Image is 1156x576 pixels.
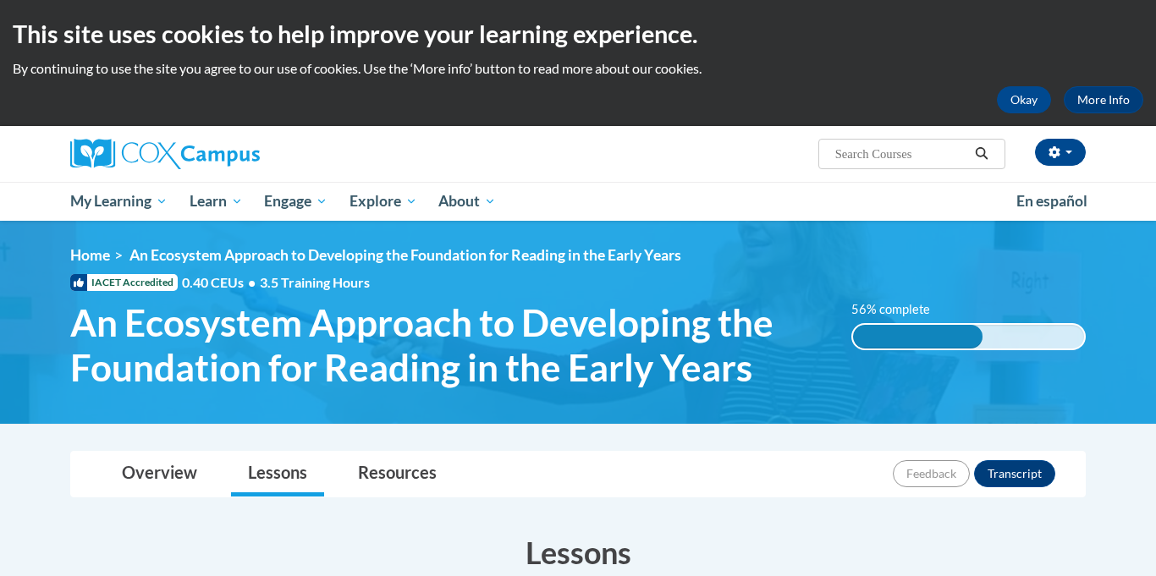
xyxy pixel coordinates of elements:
[182,273,260,292] span: 0.40 CEUs
[834,144,969,164] input: Search Courses
[350,191,417,211] span: Explore
[70,139,392,169] a: Cox Campus
[260,274,370,290] span: 3.5 Training Hours
[70,246,110,264] a: Home
[13,17,1143,51] h2: This site uses cookies to help improve your learning experience.
[105,452,214,496] a: Overview
[70,139,260,169] img: Cox Campus
[45,182,1111,221] div: Main menu
[438,191,496,211] span: About
[974,460,1055,487] button: Transcript
[59,182,179,221] a: My Learning
[1005,184,1098,219] a: En español
[70,274,178,291] span: IACET Accredited
[851,300,949,319] label: 56% complete
[853,325,983,348] div: 56% complete
[339,182,428,221] a: Explore
[13,59,1143,78] p: By continuing to use the site you agree to our use of cookies. Use the ‘More info’ button to read...
[428,182,508,221] a: About
[231,452,324,496] a: Lessons
[70,191,168,211] span: My Learning
[179,182,254,221] a: Learn
[1016,192,1087,210] span: En español
[129,246,681,264] span: An Ecosystem Approach to Developing the Foundation for Reading in the Early Years
[1035,139,1086,166] button: Account Settings
[341,452,454,496] a: Resources
[70,300,826,390] span: An Ecosystem Approach to Developing the Foundation for Reading in the Early Years
[70,531,1086,573] h3: Lessons
[264,191,328,211] span: Engage
[190,191,243,211] span: Learn
[997,86,1051,113] button: Okay
[969,144,994,164] button: Search
[248,274,256,290] span: •
[1064,86,1143,113] a: More Info
[253,182,339,221] a: Engage
[893,460,970,487] button: Feedback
